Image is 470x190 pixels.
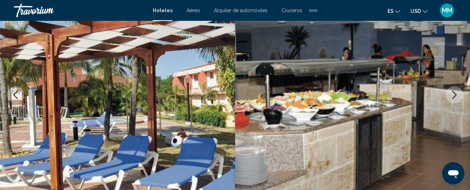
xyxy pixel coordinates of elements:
[7,86,24,104] button: Previous image
[388,6,400,16] button: Change language
[214,8,268,13] a: Alquiler de automóviles
[186,8,200,13] a: Aéreo
[411,8,421,14] span: USD
[14,3,146,17] a: Travorium
[388,8,393,14] span: es
[281,8,302,13] a: Cruceros
[309,5,317,16] button: Extra navigation items
[411,6,428,16] button: Change currency
[446,86,463,104] button: Next image
[442,162,464,184] iframe: Button to launch messaging window
[438,3,456,18] button: User Menu
[442,7,452,14] span: MM
[153,8,173,13] a: Hoteles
